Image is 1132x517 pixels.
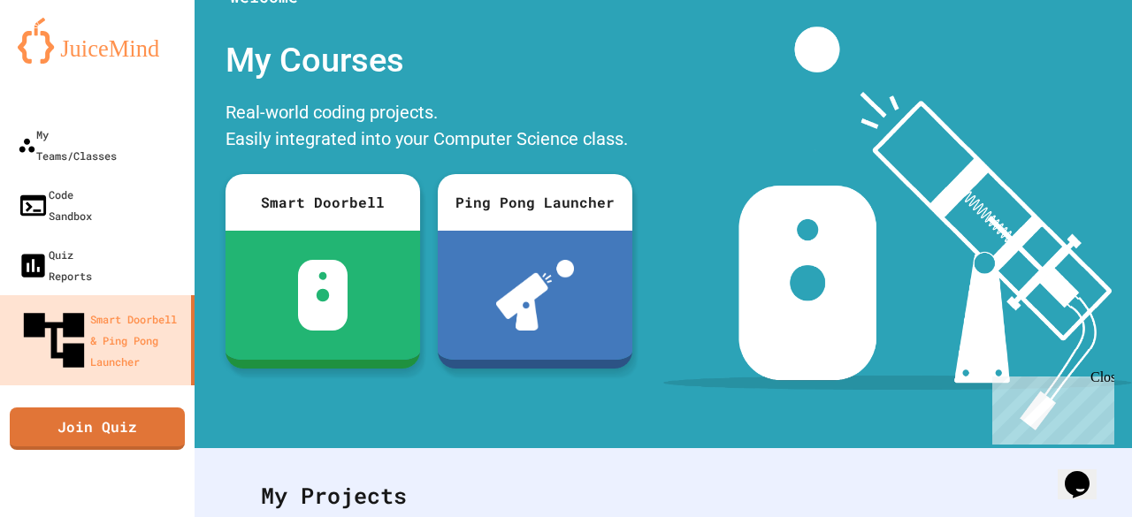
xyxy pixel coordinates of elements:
[18,244,92,286] div: Quiz Reports
[7,7,122,112] div: Chat with us now!Close
[496,260,575,331] img: ppl-with-ball.png
[217,27,641,95] div: My Courses
[18,184,92,226] div: Code Sandbox
[298,260,348,331] img: sdb-white.svg
[18,124,117,166] div: My Teams/Classes
[18,304,184,376] div: Smart Doorbell & Ping Pong Launcher
[438,174,632,231] div: Ping Pong Launcher
[663,27,1132,430] img: banner-image-my-projects.png
[18,18,177,64] img: logo-orange.svg
[10,407,185,450] a: Join Quiz
[226,174,420,231] div: Smart Doorbell
[217,95,641,161] div: Real-world coding projects. Easily integrated into your Computer Science class.
[1058,446,1114,499] iframe: chat widget
[985,369,1114,445] iframe: chat widget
